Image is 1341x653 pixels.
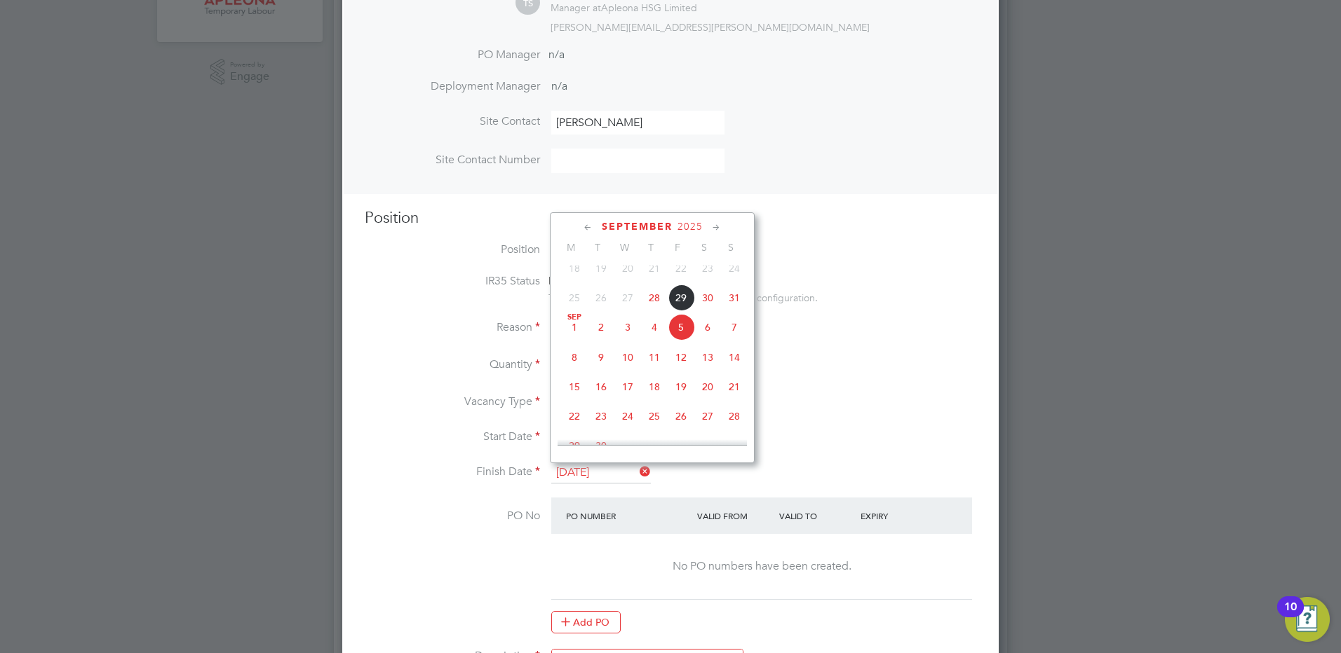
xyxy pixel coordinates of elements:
[776,503,858,528] div: Valid To
[721,403,748,429] span: 28
[721,284,748,311] span: 31
[602,221,673,233] span: September
[584,241,611,254] span: T
[365,274,540,289] label: IR35 Status
[614,344,641,371] span: 10
[1285,597,1330,642] button: Open Resource Center, 10 new notifications
[668,255,694,282] span: 22
[641,314,668,341] span: 4
[551,1,601,14] span: Manager at
[562,503,694,528] div: PO Number
[694,373,721,400] span: 20
[365,79,540,94] label: Deployment Manager
[694,503,776,528] div: Valid From
[611,241,638,254] span: W
[588,314,614,341] span: 2
[641,403,668,429] span: 25
[561,255,588,282] span: 18
[641,255,668,282] span: 21
[548,274,663,288] span: Disabled for this client.
[365,509,540,523] label: PO No
[551,462,651,483] input: Select one
[551,21,870,34] span: [PERSON_NAME][EMAIL_ADDRESS][PERSON_NAME][DOMAIN_NAME]
[694,314,721,341] span: 6
[668,403,694,429] span: 26
[668,284,694,311] span: 29
[691,241,717,254] span: S
[365,357,540,372] label: Quantity
[551,79,567,93] span: n/a
[614,373,641,400] span: 17
[614,403,641,429] span: 24
[365,153,540,167] label: Site Contact Number
[365,394,540,409] label: Vacancy Type
[694,403,721,429] span: 27
[721,344,748,371] span: 14
[365,320,540,335] label: Reason
[565,559,958,574] div: No PO numbers have been created.
[365,208,976,228] h3: Position
[588,344,614,371] span: 9
[561,373,588,400] span: 15
[561,314,588,341] span: 1
[548,288,818,304] div: This feature can be enabled under this client's configuration.
[365,242,540,257] label: Position
[551,611,621,633] button: Add PO
[588,373,614,400] span: 16
[717,241,744,254] span: S
[588,403,614,429] span: 23
[551,1,697,14] div: Apleona HSG Limited
[365,429,540,444] label: Start Date
[365,48,540,62] label: PO Manager
[641,284,668,311] span: 28
[638,241,664,254] span: T
[558,241,584,254] span: M
[857,503,939,528] div: Expiry
[548,48,565,62] span: n/a
[588,432,614,459] span: 30
[1284,607,1297,625] div: 10
[641,373,668,400] span: 18
[678,221,703,233] span: 2025
[561,403,588,429] span: 22
[641,344,668,371] span: 11
[694,344,721,371] span: 13
[721,314,748,341] span: 7
[614,284,641,311] span: 27
[588,255,614,282] span: 19
[721,373,748,400] span: 21
[721,255,748,282] span: 24
[365,114,540,129] label: Site Contact
[694,284,721,311] span: 30
[561,314,588,321] span: Sep
[614,314,641,341] span: 3
[561,284,588,311] span: 25
[668,314,694,341] span: 5
[614,255,641,282] span: 20
[365,465,540,479] label: Finish Date
[694,255,721,282] span: 23
[664,241,691,254] span: F
[561,432,588,459] span: 29
[668,344,694,371] span: 12
[668,373,694,400] span: 19
[561,344,588,371] span: 8
[588,284,614,311] span: 26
